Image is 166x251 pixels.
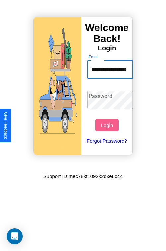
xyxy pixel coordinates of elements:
button: Login [95,119,118,131]
p: Support ID: mec78kt1092k2dxeuc44 [43,172,123,181]
h4: Login [81,44,132,52]
label: Email [89,54,99,60]
h3: Welcome Back! [81,22,132,44]
div: Open Intercom Messenger [7,228,23,244]
img: gif [34,17,81,155]
a: Forgot Password? [84,131,130,150]
div: Give Feedback [3,112,8,139]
